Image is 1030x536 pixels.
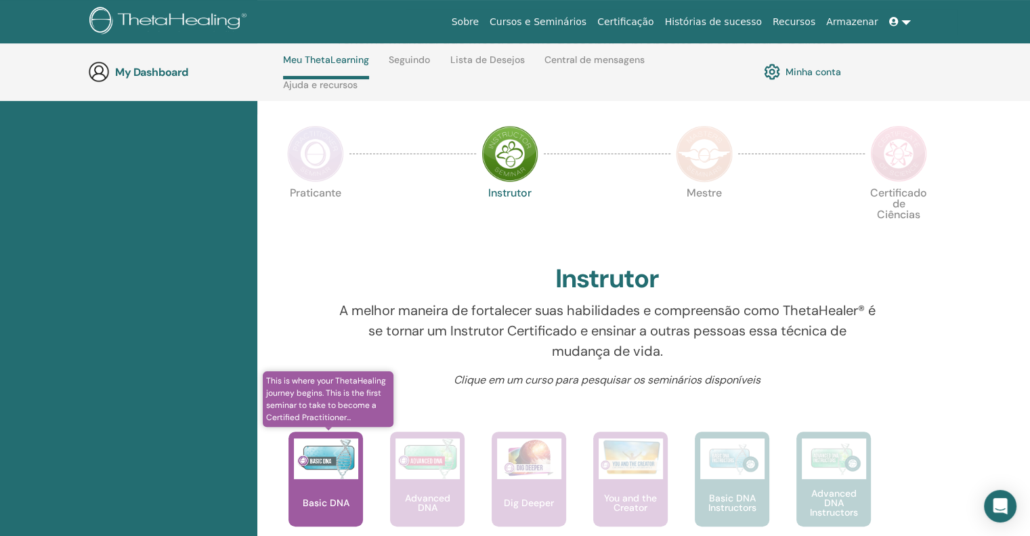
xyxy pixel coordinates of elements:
img: Advanced DNA Instructors [802,438,866,479]
p: Instrutor [481,188,538,245]
p: Basic DNA Instructors [695,493,769,512]
a: Certificação [592,9,659,35]
p: A melhor maneira de fortalecer suas habilidades e compreensão como ThetaHealer® é se tornar um In... [338,300,877,361]
a: Minha conta [764,60,841,83]
p: Advanced DNA Instructors [796,489,871,517]
p: Mestre [676,188,733,245]
img: Instructor [481,125,538,182]
img: Practitioner [287,125,344,182]
a: Sobre [446,9,484,35]
p: Basic DNA [297,498,355,508]
img: logo.png [89,7,251,37]
a: Seguindo [389,54,430,76]
p: Certificado de Ciências [870,188,927,245]
img: Basic DNA [294,438,358,479]
h3: My Dashboard [115,66,251,79]
p: You and the Creator [593,493,668,512]
h2: Instrutor [555,264,659,295]
a: Central de mensagens [544,54,645,76]
span: This is where your ThetaHealing journey begins. This is the first seminar to take to become a Cer... [263,371,393,427]
a: Ajuda e recursos [283,79,358,101]
img: generic-user-icon.jpg [88,61,110,83]
div: Open Intercom Messenger [984,490,1016,522]
img: Dig Deeper [497,438,561,479]
img: Certificate of Science [870,125,927,182]
p: Advanced DNA [390,493,465,512]
img: Advanced DNA [395,438,460,479]
img: You and the Creator [599,438,663,476]
a: Armazenar [821,9,883,35]
img: Master [676,125,733,182]
img: cog.svg [764,60,780,83]
p: Praticante [287,188,344,245]
p: Dig Deeper [498,498,559,508]
a: Histórias de sucesso [660,9,767,35]
a: Cursos e Seminários [484,9,592,35]
a: Meu ThetaLearning [283,54,369,79]
p: Clique em um curso para pesquisar os seminários disponíveis [338,372,877,388]
a: Recursos [767,9,821,35]
a: Lista de Desejos [450,54,525,76]
img: Basic DNA Instructors [700,438,765,479]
